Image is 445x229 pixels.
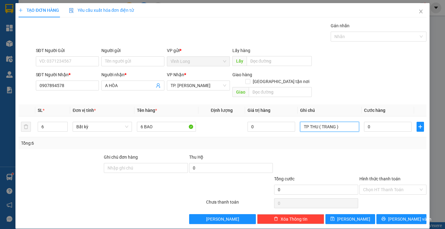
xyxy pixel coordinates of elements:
input: Dọc đường [249,87,312,97]
span: Gửi: [5,6,15,12]
button: Close [412,3,430,20]
span: [PERSON_NAME] [206,216,239,222]
button: deleteXóa Thông tin [257,214,324,224]
button: save[PERSON_NAME] [325,214,375,224]
span: Xóa Thông tin [281,216,307,222]
span: save [330,217,335,222]
label: Ghi chú đơn hàng [104,155,138,160]
input: VD: Bàn, Ghế [137,122,196,132]
div: Tổng: 6 [21,140,172,147]
span: Định lượng [211,108,233,113]
span: close [418,9,423,14]
div: Người nhận [101,71,164,78]
input: Ghi chú đơn hàng [104,163,188,173]
span: plus [417,124,424,129]
span: Giao hàng [232,72,252,77]
span: Đơn vị tính [73,108,96,113]
button: plus [417,122,424,132]
input: Ghi Chú [300,122,359,132]
span: Tên hàng [137,108,157,113]
span: VP Nhận [167,72,184,77]
span: Lấy hàng [232,48,250,53]
span: SL [38,108,43,113]
input: 0 [248,122,295,132]
span: TẠO ĐƠN HÀNG [19,8,59,13]
button: delete [21,122,31,132]
button: printer[PERSON_NAME] và In [376,214,426,224]
span: delete [274,217,278,222]
span: Giao [232,87,249,97]
th: Ghi chú [298,104,362,117]
div: VP gửi [167,47,230,54]
span: Vĩnh Long [171,57,226,66]
span: Nhận: [40,6,55,12]
div: TP. [PERSON_NAME] [40,5,90,20]
span: Cước hàng [364,108,385,113]
span: Thu Hộ [189,155,203,160]
span: [PERSON_NAME] [337,216,370,222]
span: [PERSON_NAME] và In [388,216,431,222]
div: BÁN LẺ KHÔNG GIAO HÓA ĐƠN [5,20,36,50]
span: Lấy [232,56,247,66]
label: Hình thức thanh toán [359,176,400,181]
div: Vĩnh Long [5,5,36,20]
span: Tổng cước [274,176,295,181]
div: Người gửi [101,47,164,54]
span: Yêu cầu xuất hóa đơn điện tử [69,8,134,13]
div: CHỊ MAI [40,20,90,28]
span: user-add [156,83,161,88]
span: plus [19,8,23,12]
div: SĐT Người Gửi [36,47,99,54]
input: Dọc đường [247,56,312,66]
div: SĐT Người Nhận [36,71,99,78]
label: Gán nhãn [331,23,350,28]
span: printer [381,217,386,222]
span: [GEOGRAPHIC_DATA] tận nơi [250,78,312,85]
div: Chưa thanh toán [206,199,274,209]
span: TP. Hồ Chí Minh [171,81,226,90]
span: Bất kỳ [76,122,128,131]
span: Giá trị hàng [248,108,270,113]
img: icon [69,8,74,13]
div: 0376812777 [40,28,90,36]
button: [PERSON_NAME] [189,214,256,224]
